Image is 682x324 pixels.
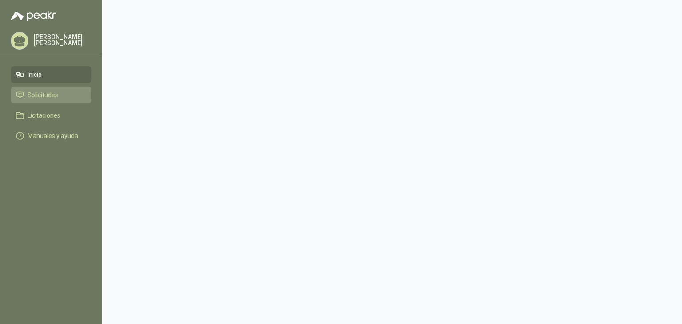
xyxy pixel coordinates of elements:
[28,131,78,141] span: Manuales y ayuda
[28,70,42,79] span: Inicio
[28,90,58,100] span: Solicitudes
[34,34,91,46] p: [PERSON_NAME] [PERSON_NAME]
[11,127,91,144] a: Manuales y ayuda
[11,11,56,21] img: Logo peakr
[11,107,91,124] a: Licitaciones
[11,87,91,103] a: Solicitudes
[28,111,60,120] span: Licitaciones
[11,66,91,83] a: Inicio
